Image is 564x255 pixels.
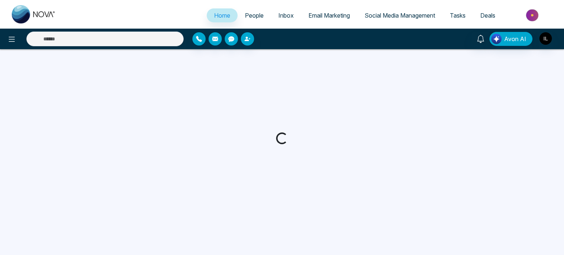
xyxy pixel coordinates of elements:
img: Nova CRM Logo [12,5,56,23]
a: Email Marketing [301,8,357,22]
span: Email Marketing [308,12,350,19]
span: Social Media Management [365,12,435,19]
a: Home [207,8,238,22]
img: User Avatar [539,32,552,45]
button: Avon AI [489,32,532,46]
span: Deals [480,12,495,19]
span: People [245,12,264,19]
a: Inbox [271,8,301,22]
span: Tasks [450,12,466,19]
img: Lead Flow [491,34,502,44]
span: Avon AI [504,34,526,43]
a: Tasks [442,8,473,22]
img: Market-place.gif [506,7,560,23]
a: Social Media Management [357,8,442,22]
a: Deals [473,8,503,22]
a: People [238,8,271,22]
span: Home [214,12,230,19]
span: Inbox [278,12,294,19]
